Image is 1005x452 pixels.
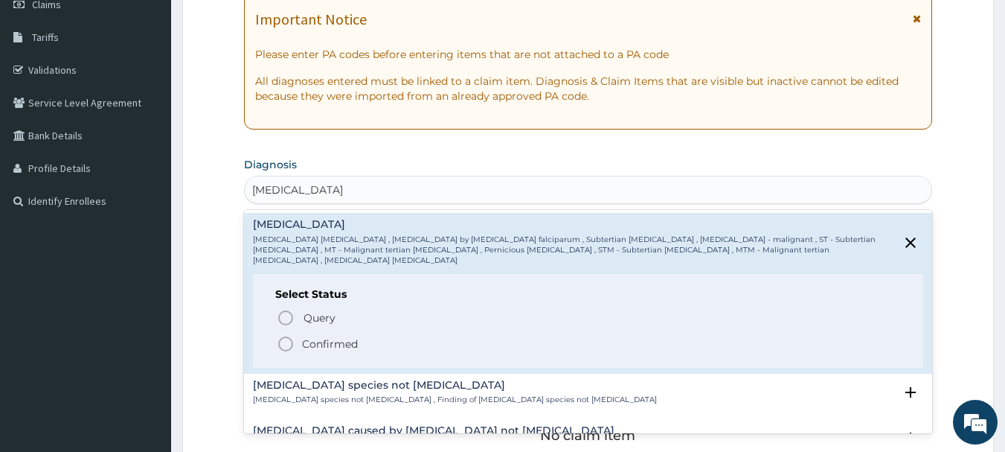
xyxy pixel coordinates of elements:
[253,425,614,436] h4: [MEDICAL_DATA] caused by [MEDICAL_DATA] not [MEDICAL_DATA]
[253,219,895,230] h4: [MEDICAL_DATA]
[277,309,295,327] i: status option query
[253,380,657,391] h4: [MEDICAL_DATA] species not [MEDICAL_DATA]
[253,235,895,267] p: [MEDICAL_DATA] [MEDICAL_DATA] , [MEDICAL_DATA] by [MEDICAL_DATA] falciparum , Subtertian [MEDICAL...
[277,335,295,353] i: status option filled
[7,297,283,349] textarea: Type your message and hit 'Enter'
[902,383,919,401] i: open select status
[902,234,919,252] i: close select status
[304,311,335,325] span: Query
[902,429,919,447] i: open select status
[244,7,280,43] div: Minimize live chat window
[302,337,358,351] p: Confirmed
[255,11,367,28] h1: Important Notice
[275,289,902,300] h6: Select Status
[253,395,657,405] p: [MEDICAL_DATA] species not [MEDICAL_DATA] , Finding of [MEDICAL_DATA] species not [MEDICAL_DATA]
[255,47,922,62] p: Please enter PA codes before entering items that are not attached to a PA code
[32,31,59,44] span: Tariffs
[86,133,205,283] span: We're online!
[540,428,635,443] p: No claim item
[244,157,297,172] label: Diagnosis
[28,74,60,112] img: d_794563401_company_1708531726252_794563401
[255,74,922,104] p: All diagnoses entered must be linked to a claim item. Diagnosis & Claim Items that are visible bu...
[77,83,250,103] div: Chat with us now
